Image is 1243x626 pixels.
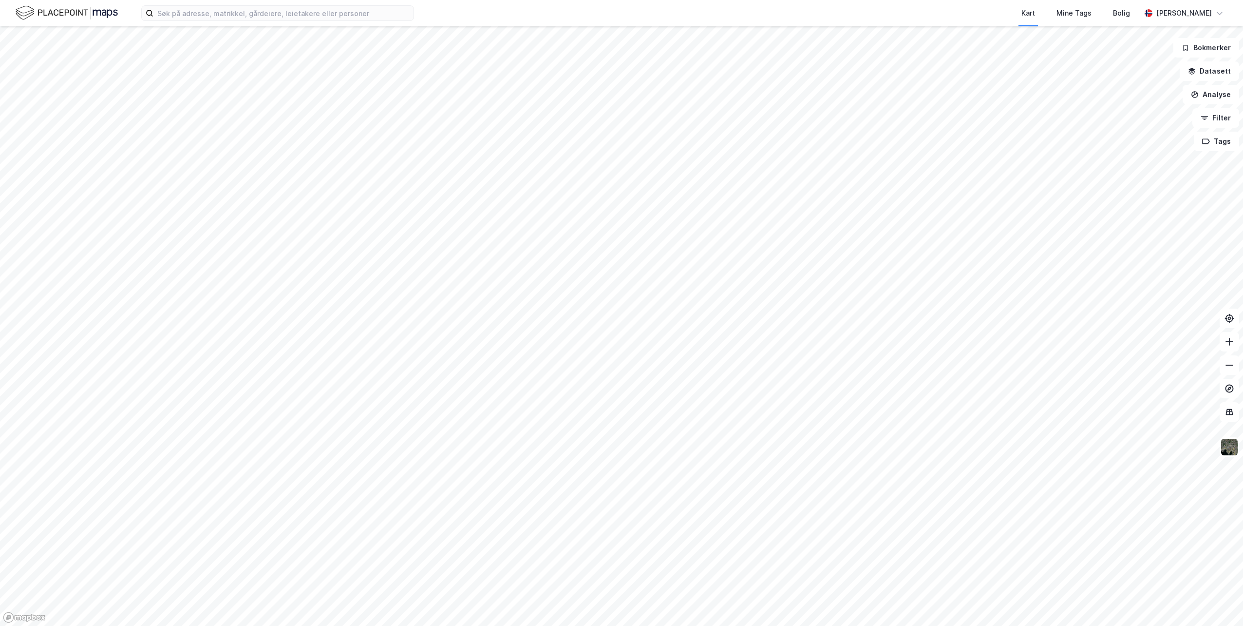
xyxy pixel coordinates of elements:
div: Bolig [1113,7,1130,19]
button: Analyse [1183,85,1239,104]
div: Mine Tags [1056,7,1092,19]
a: Mapbox homepage [3,612,46,623]
div: [PERSON_NAME] [1156,7,1212,19]
img: logo.f888ab2527a4732fd821a326f86c7f29.svg [16,4,118,21]
iframe: Chat Widget [1194,579,1243,626]
button: Bokmerker [1173,38,1239,58]
div: Kontrollprogram for chat [1194,579,1243,626]
img: 9k= [1220,438,1239,456]
button: Datasett [1180,61,1239,81]
input: Søk på adresse, matrikkel, gårdeiere, leietakere eller personer [153,6,414,20]
button: Tags [1194,132,1239,151]
div: Kart [1021,7,1035,19]
button: Filter [1192,108,1239,128]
